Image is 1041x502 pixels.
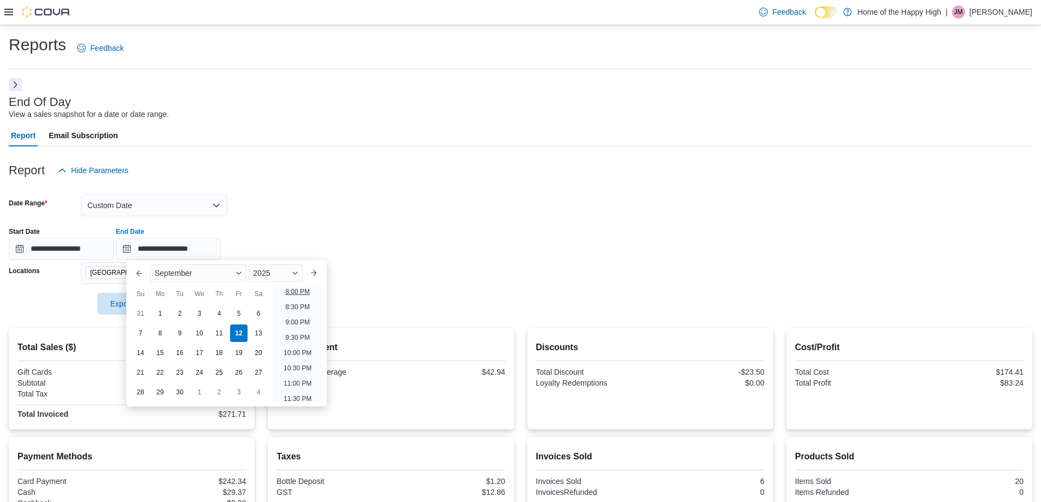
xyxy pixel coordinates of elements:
[911,368,1024,376] div: $174.41
[952,5,965,19] div: Jessica Manuel
[277,450,505,463] h2: Taxes
[536,368,648,376] div: Total Discount
[954,5,963,19] span: JM
[210,364,228,381] div: day-25
[155,269,192,277] span: September
[132,324,149,342] div: day-7
[210,305,228,322] div: day-4
[171,344,189,362] div: day-16
[171,364,189,381] div: day-23
[17,410,68,418] strong: Total Invoiced
[132,364,149,381] div: day-21
[17,368,130,376] div: Gift Cards
[151,324,169,342] div: day-8
[536,450,764,463] h2: Invoices Sold
[151,364,169,381] div: day-22
[49,125,118,146] span: Email Subscription
[151,305,169,322] div: day-1
[273,286,322,402] ul: Time
[210,383,228,401] div: day-2
[191,324,208,342] div: day-10
[755,1,810,23] a: Feedback
[134,410,246,418] div: $271.71
[73,37,128,59] a: Feedback
[911,488,1024,497] div: 0
[116,227,144,236] label: End Date
[279,377,316,390] li: 11:00 PM
[11,125,36,146] span: Report
[652,488,764,497] div: 0
[210,285,228,303] div: Th
[795,477,907,486] div: Items Sold
[9,267,40,275] label: Locations
[81,194,227,216] button: Custom Date
[97,293,158,315] button: Export
[911,477,1024,486] div: 20
[279,392,316,405] li: 11:30 PM
[17,341,246,354] h2: Total Sales ($)
[9,227,40,236] label: Start Date
[134,488,246,497] div: $29.37
[9,238,114,260] input: Press the down key to open a popover containing a calendar.
[131,304,268,402] div: September, 2025
[911,379,1024,387] div: $83.24
[151,285,169,303] div: Mo
[9,109,169,120] div: View a sales snapshot for a date or date range.
[17,488,130,497] div: Cash
[281,331,314,344] li: 9:30 PM
[171,285,189,303] div: Tu
[281,300,314,314] li: 8:30 PM
[772,7,805,17] span: Feedback
[279,362,316,375] li: 10:30 PM
[393,477,505,486] div: $1.20
[116,238,221,260] input: Press the down key to enter a popover containing a calendar. Press the escape key to close the po...
[210,324,228,342] div: day-11
[250,285,267,303] div: Sa
[857,5,941,19] p: Home of the Happy High
[71,165,128,176] span: Hide Parameters
[652,368,764,376] div: -$23.50
[191,285,208,303] div: We
[250,305,267,322] div: day-6
[132,305,149,322] div: day-31
[795,450,1024,463] h2: Products Sold
[249,264,303,282] div: Button. Open the year selector. 2025 is currently selected.
[230,344,248,362] div: day-19
[9,199,48,208] label: Date Range
[277,368,389,376] div: Transaction Average
[795,488,907,497] div: Items Refunded
[17,389,130,398] div: Total Tax
[305,264,322,282] button: Next month
[250,344,267,362] div: day-20
[230,324,248,342] div: day-12
[795,368,907,376] div: Total Cost
[90,43,123,54] span: Feedback
[131,264,148,282] button: Previous Month
[250,324,267,342] div: day-13
[536,379,648,387] div: Loyalty Redemptions
[279,346,316,359] li: 10:00 PM
[277,341,505,354] h2: Average Spent
[230,383,248,401] div: day-3
[134,477,246,486] div: $242.34
[536,341,764,354] h2: Discounts
[652,379,764,387] div: $0.00
[151,383,169,401] div: day-29
[22,7,71,17] img: Cova
[945,5,948,19] p: |
[171,383,189,401] div: day-30
[171,324,189,342] div: day-9
[191,344,208,362] div: day-17
[171,305,189,322] div: day-2
[277,488,389,497] div: GST
[151,344,169,362] div: day-15
[281,316,314,329] li: 9:00 PM
[250,383,267,401] div: day-4
[9,78,22,91] button: Next
[85,267,189,279] span: Sherwood Park - Wye Road - Fire & Flower
[132,383,149,401] div: day-28
[9,34,66,56] h1: Reports
[230,364,248,381] div: day-26
[652,477,764,486] div: 6
[9,96,71,109] h3: End Of Day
